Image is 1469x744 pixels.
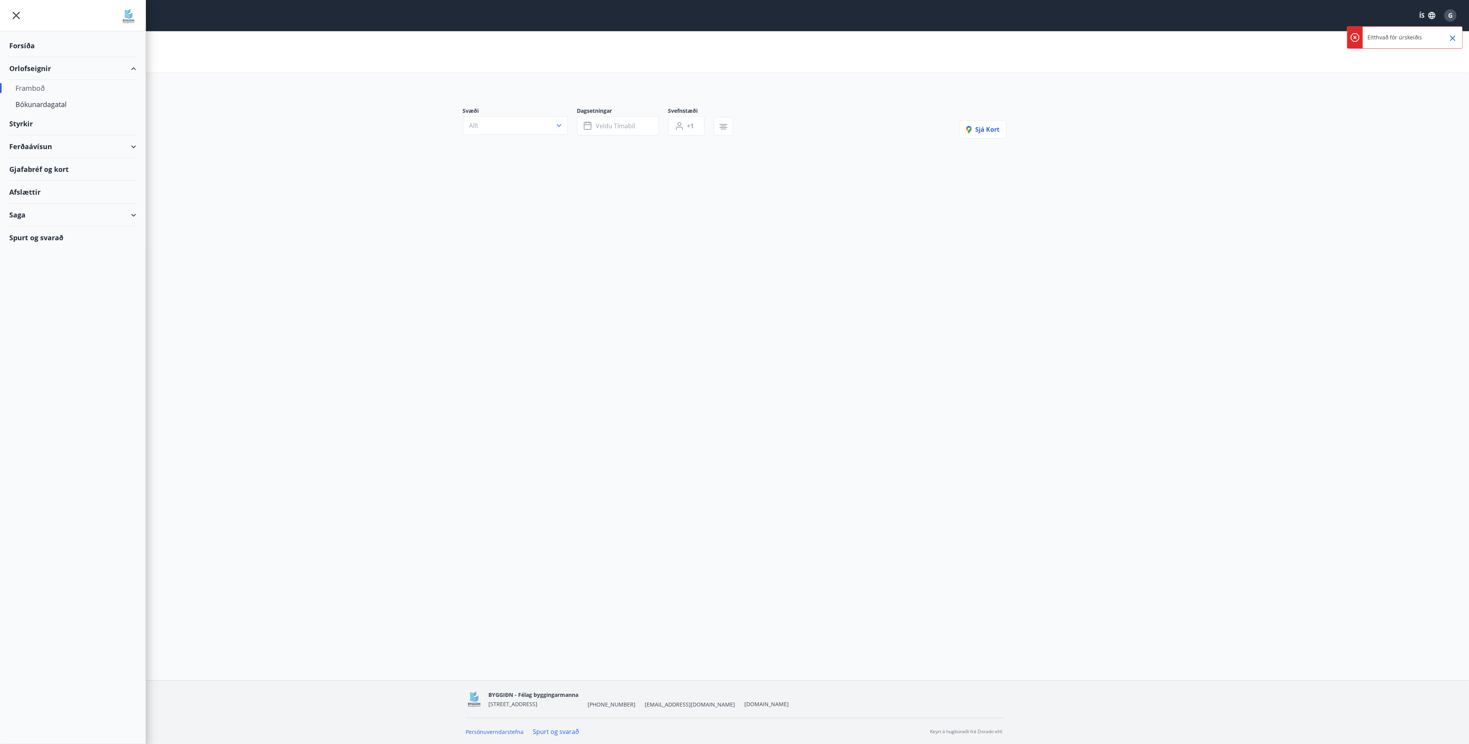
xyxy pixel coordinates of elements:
div: Bókunardagatal [15,96,130,112]
span: Veldu tímabil [596,122,635,130]
button: Veldu tímabil [577,116,659,136]
span: [PHONE_NUMBER] [588,701,636,708]
button: menu [9,8,23,22]
a: Spurt og svarað [533,727,579,736]
button: G [1441,6,1460,25]
button: +1 [668,116,705,136]
button: Close [1446,32,1459,45]
div: Afslættir [9,181,136,204]
span: Svefnstæði [668,107,714,116]
span: BYGGIÐN - Félag byggingarmanna [489,691,579,698]
div: Orlofseignir [9,57,136,80]
span: Allt [469,121,479,130]
div: Saga [9,204,136,226]
div: Framboð [15,80,130,96]
div: Styrkir [9,112,136,135]
span: G [1448,11,1453,20]
p: Eitthvað fór úrskeiðis [1367,34,1422,41]
span: [STREET_ADDRESS] [489,700,538,708]
span: +1 [687,122,694,130]
img: BKlGVmlTW1Qrz68WFGMFQUcXHWdQd7yePWMkvn3i.png [466,691,483,708]
span: Sjá kort [966,125,1000,134]
img: union_logo [121,8,136,24]
div: Gjafabréf og kort [9,158,136,181]
button: Allt [463,116,568,135]
span: Dagsetningar [577,107,668,116]
div: Spurt og svarað [9,226,136,249]
div: Ferðaávísun [9,135,136,158]
a: Persónuverndarstefna [466,728,524,736]
a: [DOMAIN_NAME] [745,700,789,708]
button: ÍS [1415,8,1440,22]
button: Sjá kort [960,120,1006,139]
p: Keyrt á hugbúnaði frá Dorado ehf. [930,728,1003,735]
span: Svæði [463,107,577,116]
span: [EMAIL_ADDRESS][DOMAIN_NAME] [645,701,735,708]
div: Forsíða [9,34,136,57]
